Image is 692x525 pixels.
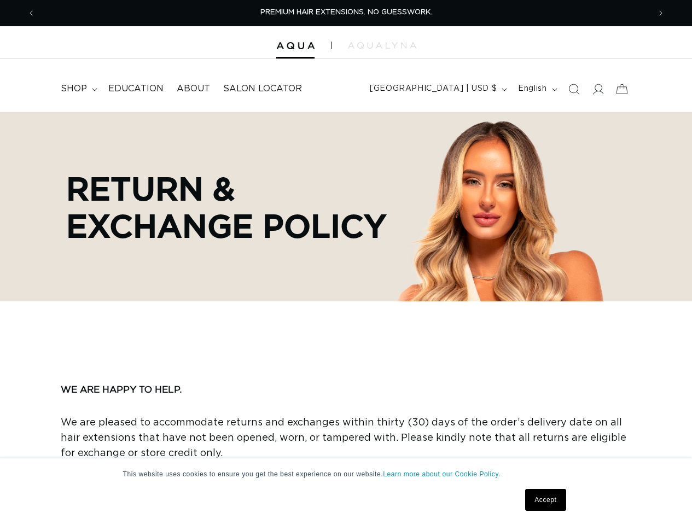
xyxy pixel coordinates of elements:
[61,83,87,95] span: shop
[66,170,389,244] p: Return & Exchange Policy
[276,42,315,50] img: Aqua Hair Extensions
[370,83,497,95] span: [GEOGRAPHIC_DATA] | USD $
[511,79,561,100] button: English
[217,77,309,101] a: Salon Locator
[363,79,511,100] button: [GEOGRAPHIC_DATA] | USD $
[649,3,673,24] button: Next announcement
[348,42,416,49] img: aqualyna.com
[518,83,546,95] span: English
[525,489,566,511] a: Accept
[54,77,102,101] summary: shop
[562,77,586,101] summary: Search
[260,9,432,16] span: PREMIUM HAIR EXTENSIONS. NO GUESSWORK.
[102,77,170,101] a: Education
[61,418,626,458] span: We are pleased to accommodate returns and exchanges within thirty (30) days of the order’s delive...
[19,3,43,24] button: Previous announcement
[223,83,302,95] span: Salon Locator
[383,470,501,478] a: Learn more about our Cookie Policy.
[108,83,164,95] span: Education
[123,469,569,479] p: This website uses cookies to ensure you get the best experience on our website.
[177,83,210,95] span: About
[170,77,217,101] a: About
[61,385,182,394] b: WE ARE HAPPY TO HELP.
